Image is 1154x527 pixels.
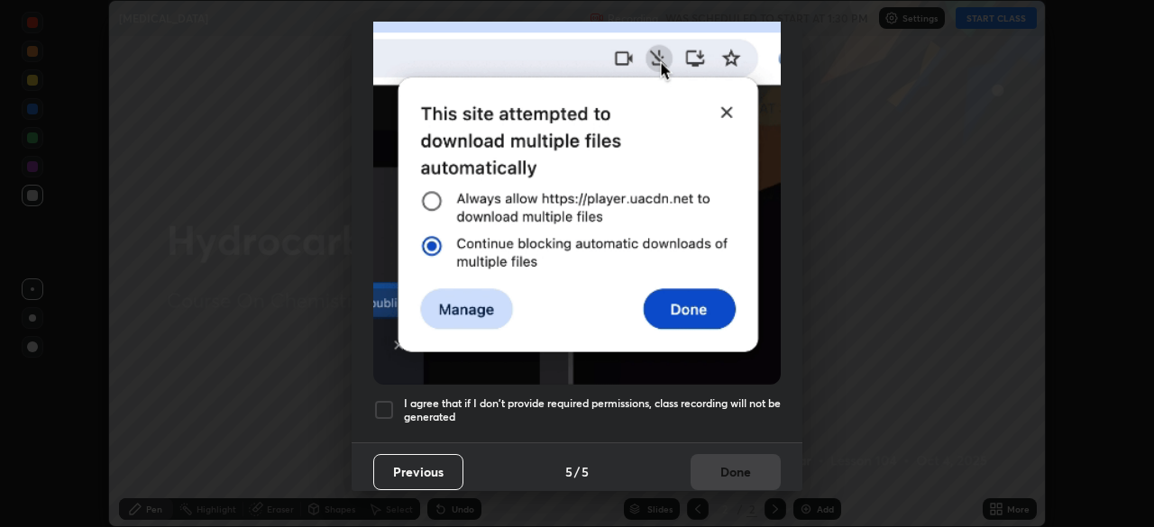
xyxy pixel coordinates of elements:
[574,462,580,481] h4: /
[404,396,781,424] h5: I agree that if I don't provide required permissions, class recording will not be generated
[373,454,463,490] button: Previous
[582,462,589,481] h4: 5
[565,462,572,481] h4: 5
